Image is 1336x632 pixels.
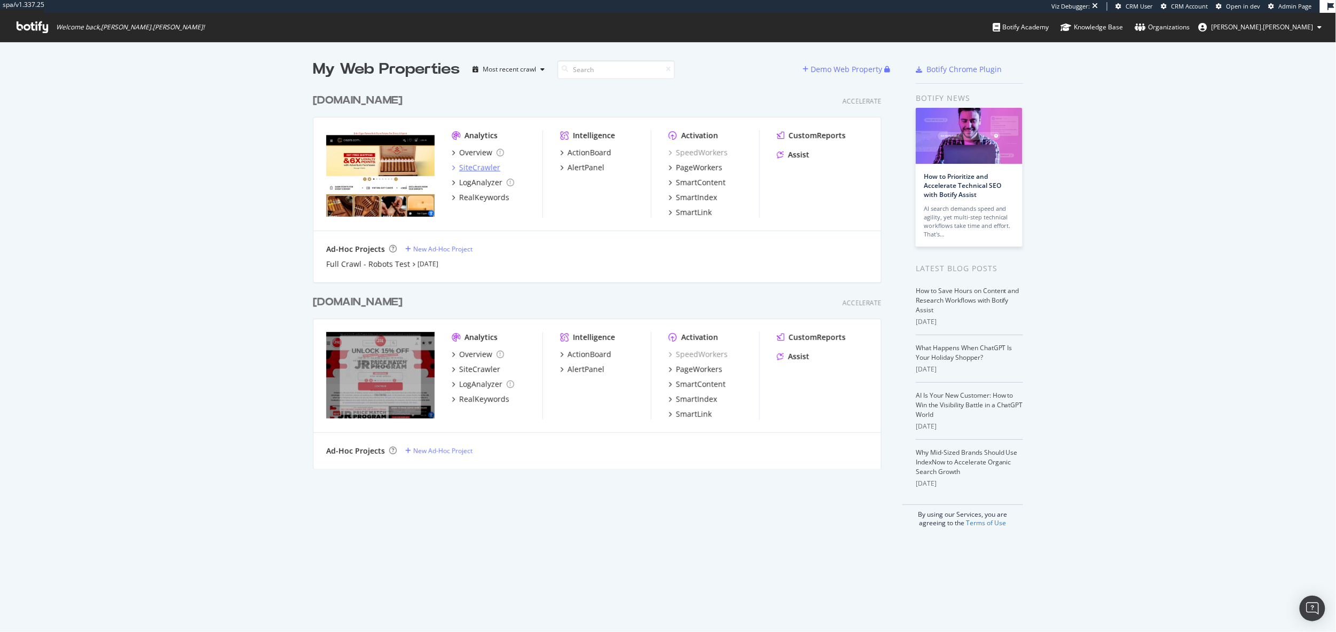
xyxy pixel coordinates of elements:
div: Botify news [916,92,1023,104]
div: Viz Debugger: [1052,2,1090,11]
div: CustomReports [789,332,846,343]
div: Assist [788,351,810,362]
a: SmartIndex [669,394,717,405]
div: Ad-Hoc Projects [326,244,385,255]
div: ActionBoard [568,349,611,360]
a: CRM User [1116,2,1153,11]
a: SmartIndex [669,192,717,203]
div: LogAnalyzer [459,177,502,188]
a: Assist [777,149,810,160]
a: Botify Chrome Plugin [916,64,1002,75]
a: Full Crawl - Robots Test [326,259,410,270]
div: Intelligence [573,332,615,343]
div: CustomReports [789,130,846,141]
a: CustomReports [777,130,846,141]
input: Search [557,60,675,79]
a: [DOMAIN_NAME] [313,295,407,310]
div: Knowledge Base [1061,22,1123,33]
a: [DATE] [418,259,438,268]
div: SmartIndex [676,394,717,405]
div: Activation [681,332,718,343]
div: grid [313,80,890,469]
div: [DATE] [916,479,1023,488]
a: Organizations [1135,13,1190,42]
a: Why Mid-Sized Brands Should Use IndexNow to Accelerate Organic Search Growth [916,448,1018,476]
a: What Happens When ChatGPT Is Your Holiday Shopper? [916,343,1012,362]
div: Ad-Hoc Projects [326,446,385,456]
div: Botify Academy [993,22,1049,33]
a: Demo Web Property [803,65,884,74]
a: LogAnalyzer [452,177,514,188]
a: How to Save Hours on Content and Research Workflows with Botify Assist [916,286,1019,314]
div: [DOMAIN_NAME] [313,295,403,310]
div: SiteCrawler [459,364,500,375]
button: Demo Web Property [803,61,884,78]
a: SmartContent [669,177,726,188]
a: Admin Page [1269,2,1312,11]
a: ActionBoard [560,349,611,360]
button: Most recent crawl [468,61,549,78]
div: Intelligence [573,130,615,141]
span: CRM Account [1172,2,1208,10]
img: https://www.cigars.com/ [326,332,435,418]
div: Overview [459,147,492,158]
div: LogAnalyzer [459,379,502,390]
a: Overview [452,349,504,360]
div: [DATE] [916,365,1023,374]
div: Botify Chrome Plugin [926,64,1002,75]
div: SmartIndex [676,192,717,203]
div: ActionBoard [568,147,611,158]
a: ActionBoard [560,147,611,158]
a: SiteCrawler [452,364,500,375]
a: New Ad-Hoc Project [405,244,473,254]
div: Latest Blog Posts [916,263,1023,274]
span: Admin Page [1279,2,1312,10]
div: PageWorkers [676,364,722,375]
div: SmartContent [676,379,726,390]
div: SmartLink [676,409,712,420]
span: CRM User [1126,2,1153,10]
a: PageWorkers [669,364,722,375]
div: AI search demands speed and agility, yet multi-step technical workflows take time and effort. Tha... [924,204,1015,239]
a: Open in dev [1216,2,1261,11]
div: My Web Properties [313,59,460,80]
div: [DATE] [916,422,1023,431]
a: RealKeywords [452,394,509,405]
a: How to Prioritize and Accelerate Technical SEO with Botify Assist [924,172,1001,199]
a: LogAnalyzer [452,379,514,390]
div: AlertPanel [568,162,604,173]
div: Accelerate [843,298,882,307]
a: Knowledge Base [1061,13,1123,42]
div: Assist [788,149,810,160]
img: How to Prioritize and Accelerate Technical SEO with Botify Assist [916,108,1023,164]
div: By using our Services, you are agreeing to the [902,504,1023,527]
button: [PERSON_NAME].[PERSON_NAME] [1190,19,1331,36]
a: AlertPanel [560,364,604,375]
div: Activation [681,130,718,141]
div: SmartLink [676,207,712,218]
a: SmartContent [669,379,726,390]
a: AI Is Your New Customer: How to Win the Visibility Battle in a ChatGPT World [916,391,1023,419]
div: RealKeywords [459,192,509,203]
a: CustomReports [777,332,846,343]
a: Overview [452,147,504,158]
div: SmartContent [676,177,726,188]
a: SpeedWorkers [669,147,728,158]
span: Open in dev [1227,2,1261,10]
a: SpeedWorkers [669,349,728,360]
div: New Ad-Hoc Project [413,244,473,254]
div: Analytics [465,332,498,343]
a: New Ad-Hoc Project [405,446,473,455]
a: AlertPanel [560,162,604,173]
div: [DATE] [916,317,1023,327]
span: ryan.flanagan [1212,22,1314,31]
div: New Ad-Hoc Project [413,446,473,455]
a: SmartLink [669,409,712,420]
a: Assist [777,351,810,362]
div: Accelerate [843,97,882,106]
a: SiteCrawler [452,162,500,173]
a: SmartLink [669,207,712,218]
div: Most recent crawl [483,66,536,73]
